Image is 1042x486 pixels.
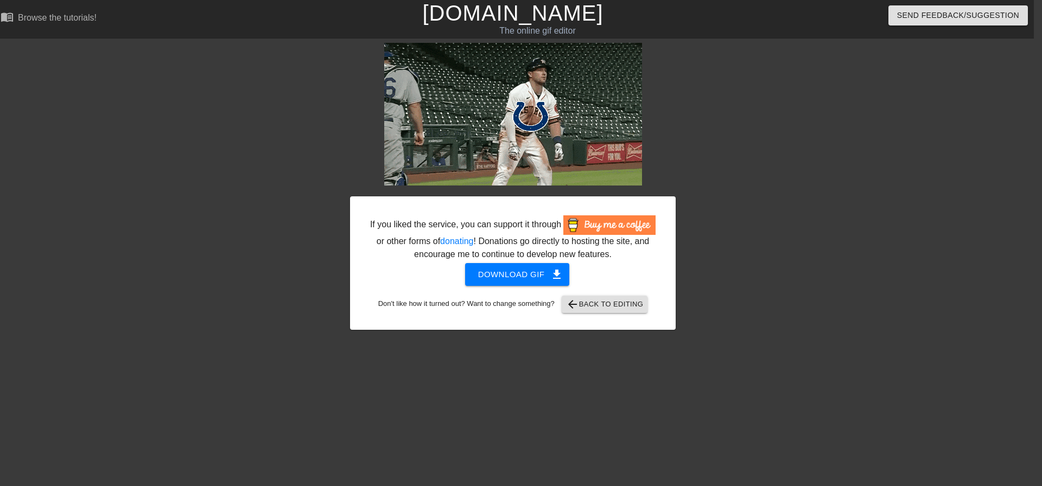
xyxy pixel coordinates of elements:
[440,236,473,246] a: donating
[563,215,656,235] img: Buy Me A Coffee
[422,1,603,25] a: [DOMAIN_NAME]
[888,5,1028,25] button: Send Feedback/Suggestion
[566,298,644,311] span: Back to Editing
[478,267,557,282] span: Download gif
[465,263,570,286] button: Download gif
[345,24,730,37] div: The online gif editor
[384,43,642,186] img: cQTPGaUa.gif
[566,298,579,311] span: arrow_back
[456,269,570,278] a: Download gif
[1,10,97,27] a: Browse the tutorials!
[897,9,1019,22] span: Send Feedback/Suggestion
[18,13,97,22] div: Browse the tutorials!
[367,296,659,313] div: Don't like how it turned out? Want to change something?
[550,268,563,281] span: get_app
[369,215,657,261] div: If you liked the service, you can support it through or other forms of ! Donations go directly to...
[1,10,14,23] span: menu_book
[562,296,648,313] button: Back to Editing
